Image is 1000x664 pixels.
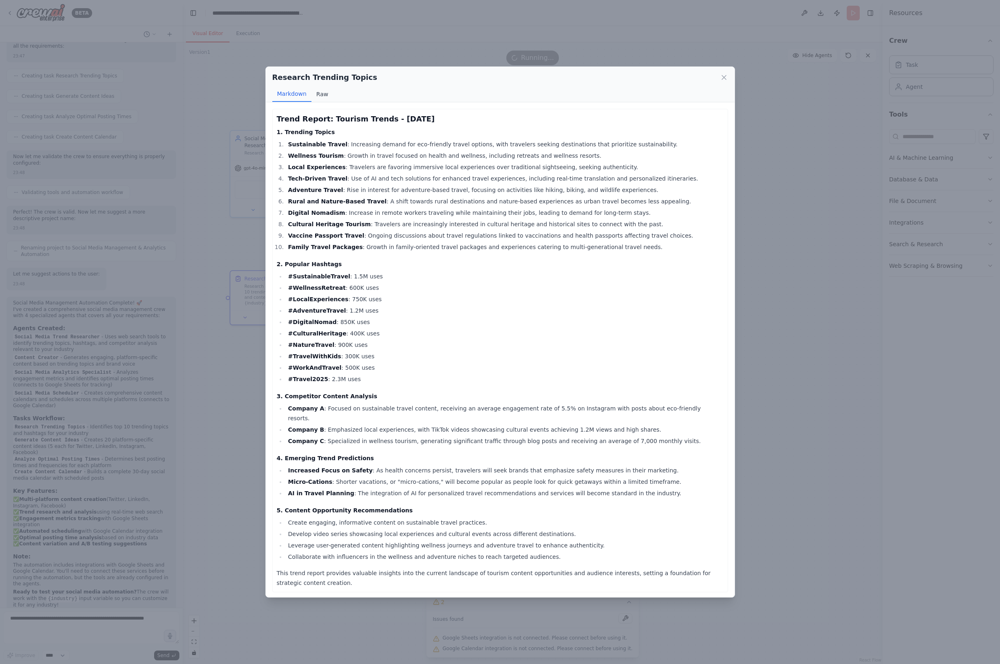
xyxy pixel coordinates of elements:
li: : 400K uses [286,329,724,338]
strong: #Travel2025 [288,376,328,382]
li: : The integration of AI for personalized travel recommendations and services will become standard... [286,488,724,498]
li: : Focused on sustainable travel content, receiving an average engagement rate of 5.5% on Instagra... [286,404,724,423]
strong: Adventure Travel [288,187,343,193]
strong: #LocalExperiences [288,296,348,302]
strong: Tech-Driven Travel [288,175,347,182]
strong: Company A [288,405,324,412]
strong: Company C [288,438,324,444]
li: : Travelers are increasingly interested in cultural heritage and historical sites to connect with... [286,219,724,229]
li: : Increase in remote workers traveling while maintaining their jobs, leading to demand for long-t... [286,208,724,218]
li: : 300K uses [286,351,724,361]
li: : 850K uses [286,317,724,327]
button: Raw [311,86,333,102]
h3: Trend Report: Tourism Trends - [DATE] [277,113,724,125]
strong: Rural and Nature-Based Travel [288,198,386,205]
p: This trend report provides valuable insights into the current landscape of tourism content opport... [277,568,724,588]
li: : As health concerns persist, travelers will seek brands that emphasize safety measures in their ... [286,465,724,475]
li: : Specialized in wellness tourism, generating significant traffic through blog posts and receivin... [286,436,724,446]
strong: #NatureTravel [288,342,334,348]
strong: #TravelWithKids [288,353,341,360]
button: Markdown [272,86,311,102]
strong: #DigitalNomad [288,319,336,325]
li: : 600K uses [286,283,724,293]
strong: #WellnessRetreat [288,285,345,291]
li: Collaborate with influencers in the wellness and adventure niches to reach targeted audiences. [286,552,724,562]
li: : Shorter vacations, or "micro-cations," will become popular as people look for quick getaways wi... [286,477,724,487]
strong: Micro-Cations [288,479,332,485]
li: Develop video series showcasing local experiences and cultural events across different destinations. [286,529,724,539]
strong: #CulturalHeritage [288,330,346,337]
li: : 1.2M uses [286,306,724,315]
strong: #AdventureTravel [288,307,346,314]
strong: Cultural Heritage Tourism [288,221,371,227]
strong: Increased Focus on Safety [288,467,373,474]
strong: Sustainable Travel [288,141,347,148]
h4: 1. Trending Topics [277,128,724,136]
li: Leverage user-generated content highlighting wellness journeys and adventure travel to enhance au... [286,540,724,550]
strong: Digital Nomadism [288,210,345,216]
li: : Ongoing discussions about travel regulations linked to vaccinations and health passports affect... [286,231,724,240]
li: : 750K uses [286,294,724,304]
h4: 5. Content Opportunity Recommendations [277,506,724,514]
strong: Company B [288,426,324,433]
h4: 4. Emerging Trend Predictions [277,454,724,462]
li: : A shift towards rural destinations and nature-based experiences as urban travel becomes less ap... [286,196,724,206]
li: Create engaging, informative content on sustainable travel practices. [286,518,724,527]
li: : 2.3M uses [286,374,724,384]
li: : 500K uses [286,363,724,373]
strong: Wellness Tourism [288,152,344,159]
strong: Vaccine Passport Travel [288,232,364,239]
li: : Travelers are favoring immersive local experiences over traditional sightseeing, seeking authen... [286,162,724,172]
strong: #SustainableTravel [288,273,350,280]
li: : Increasing demand for eco-friendly travel options, with travelers seeking destinations that pri... [286,139,724,149]
li: : Emphasized local experiences, with TikTok videos showcasing cultural events achieving 1.2M view... [286,425,724,435]
h2: Research Trending Topics [272,72,377,83]
li: : Growth in travel focused on health and wellness, including retreats and wellness resorts. [286,151,724,161]
li: : Growth in family-oriented travel packages and experiences catering to multi-generational travel... [286,242,724,252]
strong: #WorkAndTravel [288,364,341,371]
li: : 900K uses [286,340,724,350]
h4: 3. Competitor Content Analysis [277,392,724,400]
h4: 2. Popular Hashtags [277,260,724,268]
li: : 1.5M uses [286,271,724,281]
strong: Local Experiences [288,164,345,170]
strong: Family Travel Packages [288,244,362,250]
li: : Rise in interest for adventure-based travel, focusing on activities like hiking, biking, and wi... [286,185,724,195]
strong: AI in Travel Planning [288,490,354,496]
li: : Use of AI and tech solutions for enhanced travel experiences, including real-time translation a... [286,174,724,183]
